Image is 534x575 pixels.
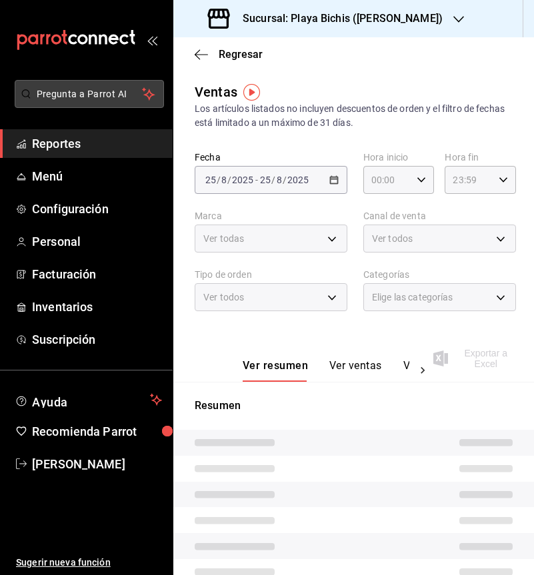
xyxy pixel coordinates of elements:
[32,330,162,348] span: Suscripción
[15,80,164,108] button: Pregunta a Parrot AI
[276,175,283,185] input: --
[16,556,162,570] span: Sugerir nueva función
[363,153,434,162] label: Hora inicio
[195,48,263,61] button: Regresar
[217,175,221,185] span: /
[255,175,258,185] span: -
[445,153,515,162] label: Hora fin
[32,455,162,473] span: [PERSON_NAME]
[195,398,513,414] p: Resumen
[287,175,309,185] input: ----
[403,359,457,382] button: Ver cargos
[32,233,162,251] span: Personal
[195,270,347,279] label: Tipo de orden
[243,359,308,382] button: Ver resumen
[231,175,254,185] input: ----
[243,359,409,382] div: navigation tabs
[195,153,347,162] label: Fecha
[372,232,413,245] span: Ver todos
[32,298,162,316] span: Inventarios
[32,265,162,283] span: Facturación
[227,175,231,185] span: /
[232,11,443,27] h3: Sucursal: Playa Bichis ([PERSON_NAME])
[32,135,162,153] span: Reportes
[147,35,157,45] button: open_drawer_menu
[363,270,516,279] label: Categorías
[259,175,271,185] input: --
[32,392,145,408] span: Ayuda
[221,175,227,185] input: --
[363,211,516,221] label: Canal de venta
[271,175,275,185] span: /
[203,232,244,245] span: Ver todas
[195,211,347,221] label: Marca
[9,97,164,111] a: Pregunta a Parrot AI
[205,175,217,185] input: --
[329,359,382,382] button: Ver ventas
[203,290,244,304] span: Ver todos
[37,87,143,101] span: Pregunta a Parrot AI
[32,422,162,440] span: Recomienda Parrot
[243,84,260,101] img: Tooltip marker
[219,48,263,61] span: Regresar
[195,82,237,102] div: Ventas
[32,200,162,218] span: Configuración
[283,175,287,185] span: /
[195,102,513,130] div: Los artículos listados no incluyen descuentos de orden y el filtro de fechas está limitado a un m...
[372,290,453,304] span: Elige las categorías
[32,167,162,185] span: Menú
